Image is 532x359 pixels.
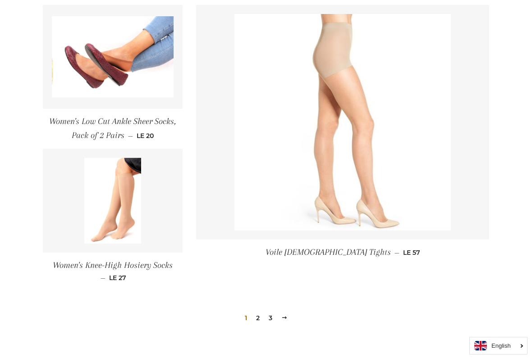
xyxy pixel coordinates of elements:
span: — [101,274,105,282]
a: Women's Low Cut Ankle Sheer Socks, Pack of 2 Pairs — LE 20 [43,109,183,149]
a: Voile [DEMOGRAPHIC_DATA] Tights — LE 57 [196,239,489,265]
i: English [491,343,511,349]
span: LE 57 [403,249,420,257]
a: Women's Knee-High Hosiery Socks — LE 27 [43,253,183,290]
span: LE 27 [109,274,126,282]
span: — [394,249,399,257]
span: LE 20 [137,132,154,140]
span: Women's Low Cut Ankle Sheer Socks, Pack of 2 Pairs [49,116,176,140]
a: English [474,341,523,350]
a: 2 [252,311,263,325]
span: 1 [241,311,251,325]
a: 3 [265,311,276,325]
span: — [128,132,133,140]
span: Voile [DEMOGRAPHIC_DATA] Tights [266,247,391,257]
span: Women's Knee-High Hosiery Socks [53,260,173,270]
